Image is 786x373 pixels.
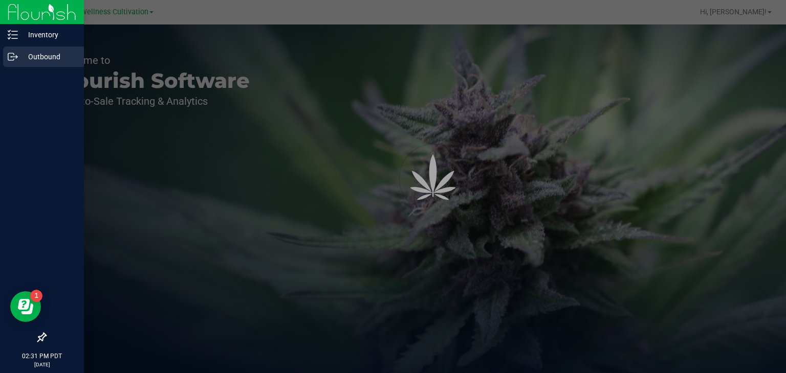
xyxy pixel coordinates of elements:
p: Inventory [18,29,79,41]
iframe: Resource center [10,291,41,322]
p: [DATE] [5,361,79,368]
inline-svg: Inventory [8,30,18,40]
p: Outbound [18,51,79,63]
p: 02:31 PM PDT [5,352,79,361]
inline-svg: Outbound [8,52,18,62]
iframe: Resource center unread badge [30,290,42,302]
